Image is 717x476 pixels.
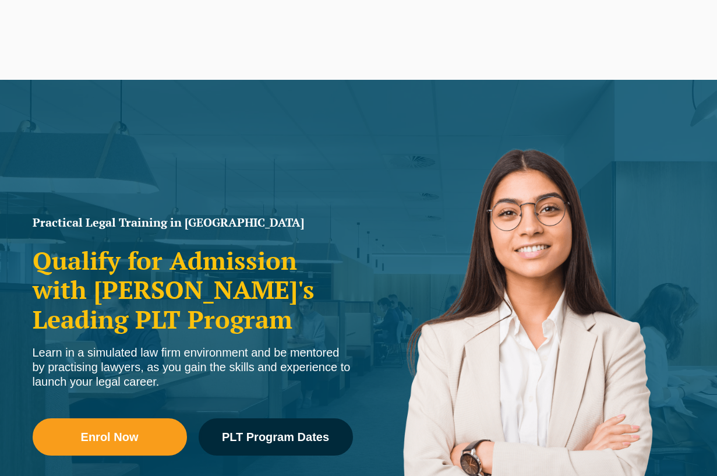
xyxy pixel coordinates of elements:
[33,217,353,228] h1: Practical Legal Training in [GEOGRAPHIC_DATA]
[33,418,187,456] a: Enrol Now
[199,418,353,456] a: PLT Program Dates
[33,246,353,334] h2: Qualify for Admission with [PERSON_NAME]'s Leading PLT Program
[222,431,329,443] span: PLT Program Dates
[33,345,353,389] div: Learn in a simulated law firm environment and be mentored by practising lawyers, as you gain the ...
[81,431,139,443] span: Enrol Now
